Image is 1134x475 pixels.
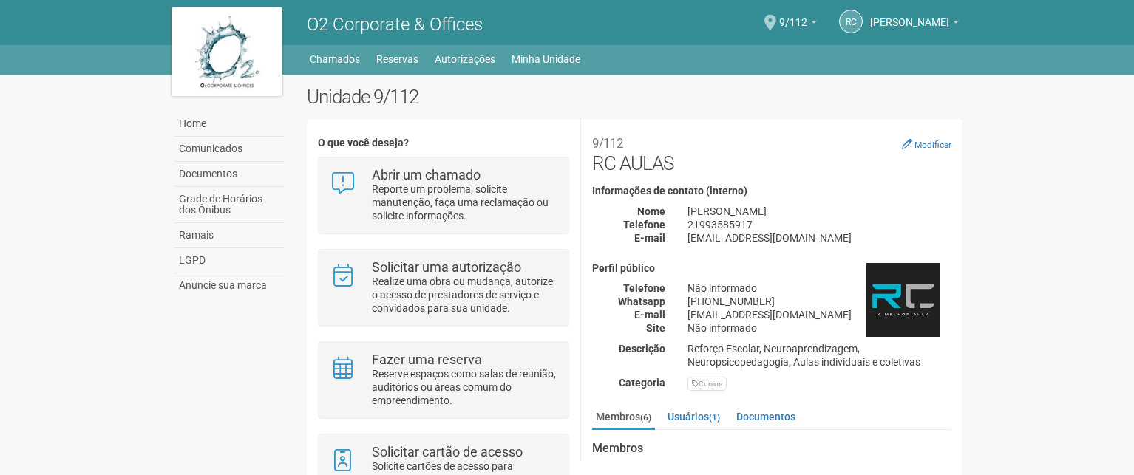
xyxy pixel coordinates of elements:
strong: Fazer uma reserva [372,352,482,367]
strong: Categoria [619,377,665,389]
strong: Solicitar cartão de acesso [372,444,523,459]
strong: E-mail [634,309,665,321]
p: Reporte um problema, solicite manutenção, faça uma reclamação ou solicite informações. [372,182,557,222]
p: Realize uma obra ou mudança, autorize o acesso de prestadores de serviço e convidados para sua un... [372,275,557,315]
strong: Site [646,322,665,334]
h2: RC AULAS [592,130,951,174]
div: 21993585917 [676,218,962,231]
a: LGPD [175,248,285,273]
span: RAFAEL COELHO SANTOS [870,2,949,28]
a: [PERSON_NAME] [870,18,959,30]
a: Fazer uma reserva Reserve espaços como salas de reunião, auditórios ou áreas comum do empreendime... [330,353,557,407]
img: logo.jpg [172,7,282,96]
div: [PERSON_NAME] [676,205,962,218]
p: Reserve espaços como salas de reunião, auditórios ou áreas comum do empreendimento. [372,367,557,407]
div: [PHONE_NUMBER] [676,295,962,308]
strong: Membros [592,442,951,455]
strong: Telefone [623,282,665,294]
a: Autorizações [435,49,495,69]
a: Ramais [175,223,285,248]
div: Reforço Escolar, Neuroaprendizagem, Neuropsicopedagogia, Aulas individuais e coletivas [676,342,962,369]
a: Chamados [310,49,360,69]
div: [EMAIL_ADDRESS][DOMAIN_NAME] [676,231,962,245]
strong: Descrição [619,343,665,355]
small: (1) [709,412,720,423]
strong: Nome [637,205,665,217]
strong: Abrir um chamado [372,167,481,182]
a: Documentos [175,162,285,187]
div: [EMAIL_ADDRESS][DOMAIN_NAME] [676,308,962,321]
h4: O que você deseja? [318,137,568,148]
small: 9/112 [592,136,623,151]
a: Minha Unidade [512,49,580,69]
span: 9/112 [779,2,807,28]
img: business.png [866,263,940,337]
h4: Informações de contato (interno) [592,185,951,197]
a: Usuários(1) [664,406,724,428]
a: Comunicados [175,137,285,162]
strong: Solicitar uma autorização [372,259,521,275]
div: Cursos [687,377,727,391]
small: Modificar [914,140,951,150]
strong: Telefone [623,219,665,230]
strong: Whatsapp [618,295,665,307]
a: RC [839,10,863,33]
span: O2 Corporate & Offices [307,14,483,35]
small: (6) [640,412,651,423]
a: Solicitar uma autorização Realize uma obra ou mudança, autorize o acesso de prestadores de serviç... [330,261,557,315]
h2: Unidade 9/112 [307,86,962,108]
h4: Perfil público [592,263,951,274]
a: Grade de Horários dos Ônibus [175,187,285,223]
div: Não informado [676,321,962,335]
a: Reservas [376,49,418,69]
a: Modificar [902,138,951,150]
a: Documentos [733,406,799,428]
a: Membros(6) [592,406,655,430]
a: Anuncie sua marca [175,273,285,298]
a: 9/112 [779,18,817,30]
strong: E-mail [634,232,665,244]
a: Abrir um chamado Reporte um problema, solicite manutenção, faça uma reclamação ou solicite inform... [330,168,557,222]
a: Home [175,112,285,137]
div: Não informado [676,281,962,295]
